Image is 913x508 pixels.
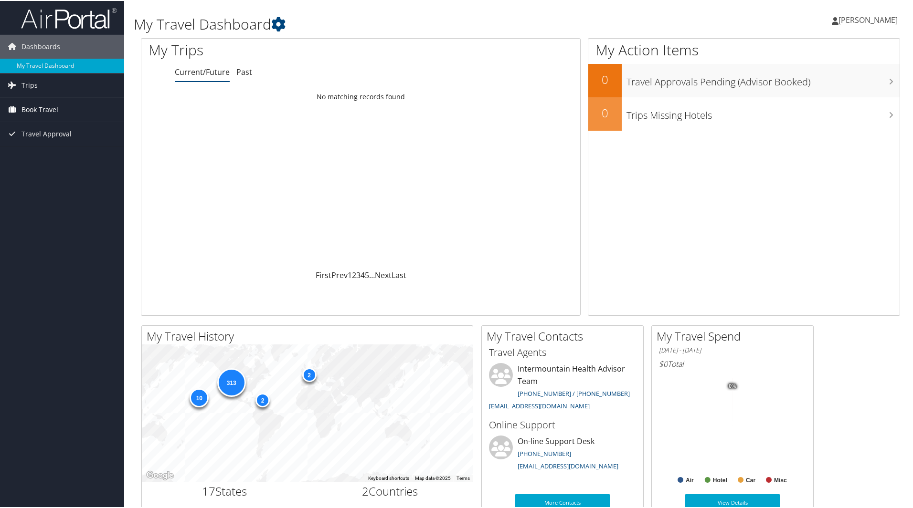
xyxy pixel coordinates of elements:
[487,327,643,343] h2: My Travel Contacts
[626,103,900,121] h3: Trips Missing Hotels
[302,367,316,381] div: 2
[832,5,907,33] a: [PERSON_NAME]
[331,269,348,280] a: Prev
[392,269,406,280] a: Last
[659,345,806,354] h6: [DATE] - [DATE]
[21,34,60,58] span: Dashboards
[518,461,618,469] a: [EMAIL_ADDRESS][DOMAIN_NAME]
[190,387,209,406] div: 10
[368,474,409,481] button: Keyboard shortcuts
[375,269,392,280] a: Next
[626,70,900,88] h3: Travel Approvals Pending (Advisor Booked)
[365,269,369,280] a: 5
[713,476,727,483] text: Hotel
[588,63,900,96] a: 0Travel Approvals Pending (Advisor Booked)
[316,269,331,280] a: First
[588,39,900,59] h1: My Action Items
[484,435,641,474] li: On-line Support Desk
[202,482,215,498] span: 17
[657,327,813,343] h2: My Travel Spend
[315,482,466,498] h2: Countries
[361,269,365,280] a: 4
[489,345,636,358] h3: Travel Agents
[729,383,736,388] tspan: 0%
[352,269,356,280] a: 2
[134,13,649,33] h1: My Travel Dashboard
[456,475,470,480] a: Terms (opens in new tab)
[659,358,668,368] span: $0
[659,358,806,368] h6: Total
[518,448,571,457] a: [PHONE_NUMBER]
[21,121,72,145] span: Travel Approval
[141,87,580,104] td: No matching records found
[144,468,176,481] a: Open this area in Google Maps (opens a new window)
[588,96,900,130] a: 0Trips Missing Hotels
[21,73,38,96] span: Trips
[588,104,622,120] h2: 0
[484,362,641,413] li: Intermountain Health Advisor Team
[175,66,230,76] a: Current/Future
[356,269,361,280] a: 3
[518,388,630,397] a: [PHONE_NUMBER] / [PHONE_NUMBER]
[415,475,451,480] span: Map data ©2025
[839,14,898,24] span: [PERSON_NAME]
[144,468,176,481] img: Google
[489,417,636,431] h3: Online Support
[147,327,473,343] h2: My Travel History
[255,392,270,406] div: 2
[21,97,58,121] span: Book Travel
[369,269,375,280] span: …
[149,39,390,59] h1: My Trips
[686,476,694,483] text: Air
[774,476,787,483] text: Misc
[149,482,300,498] h2: States
[236,66,252,76] a: Past
[21,6,117,29] img: airportal-logo.png
[489,401,590,409] a: [EMAIL_ADDRESS][DOMAIN_NAME]
[746,476,755,483] text: Car
[217,367,245,396] div: 313
[588,71,622,87] h2: 0
[348,269,352,280] a: 1
[362,482,369,498] span: 2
